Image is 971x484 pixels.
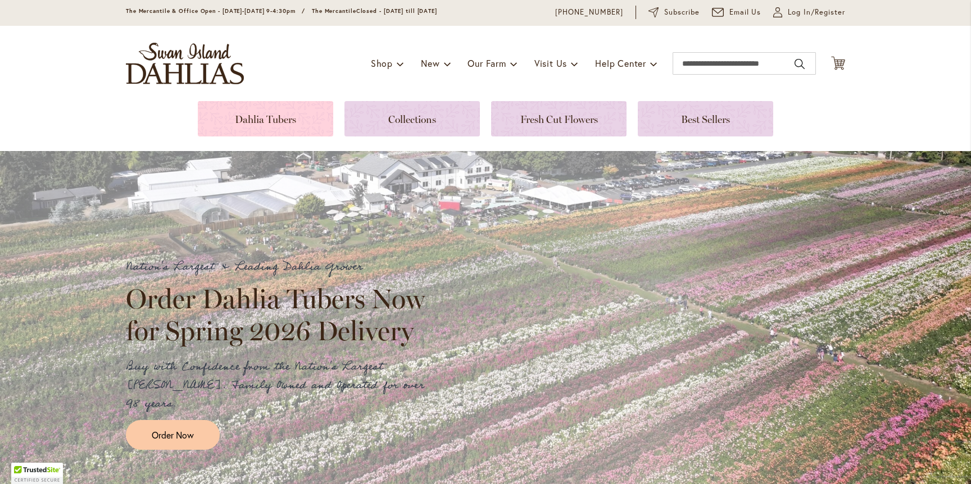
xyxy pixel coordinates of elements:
span: Closed - [DATE] till [DATE] [356,7,437,15]
span: Subscribe [664,7,700,18]
span: Help Center [595,57,646,69]
a: [PHONE_NUMBER] [555,7,623,18]
h2: Order Dahlia Tubers Now for Spring 2026 Delivery [126,283,435,346]
span: The Mercantile & Office Open - [DATE]-[DATE] 9-4:30pm / The Mercantile [126,7,356,15]
span: Visit Us [534,57,567,69]
span: Log In/Register [788,7,845,18]
p: Nation's Largest & Leading Dahlia Grower [126,258,435,276]
span: Our Farm [468,57,506,69]
a: Subscribe [648,7,700,18]
p: Buy with Confidence from the Nation's Largest [PERSON_NAME]. Family Owned and Operated for over 9... [126,358,435,413]
span: Shop [371,57,393,69]
span: Email Us [729,7,761,18]
a: Log In/Register [773,7,845,18]
span: New [421,57,439,69]
a: Email Us [712,7,761,18]
a: Order Now [126,420,220,450]
span: Order Now [152,428,194,441]
a: store logo [126,43,244,84]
